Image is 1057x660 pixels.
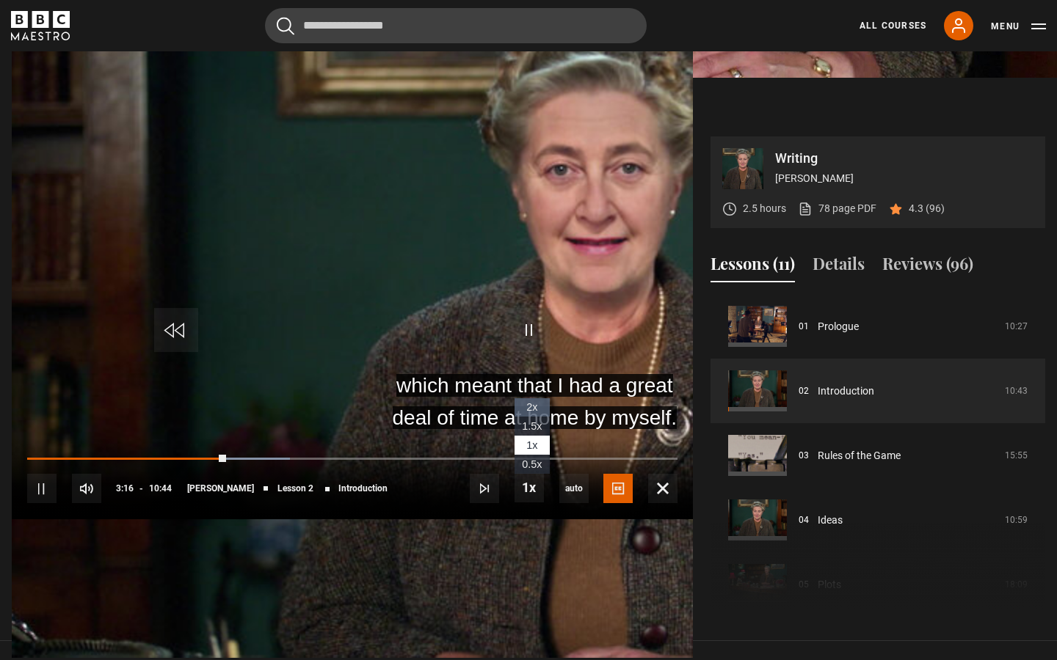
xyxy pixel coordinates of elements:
[522,458,542,470] span: 0.5x
[818,384,874,399] a: Introduction
[559,474,589,503] span: auto
[743,201,786,216] p: 2.5 hours
[648,474,678,503] button: Fullscreen
[72,474,101,503] button: Mute
[798,201,876,216] a: 78 page PDF
[526,439,537,451] span: 1x
[559,474,589,503] div: Current quality: 1080p
[711,252,795,282] button: Lessons (11)
[27,458,678,461] div: Progress Bar
[187,484,254,493] span: [PERSON_NAME]
[526,401,537,413] span: 2x
[775,171,1034,186] p: [PERSON_NAME]
[522,420,542,432] span: 1.5x
[818,513,843,528] a: Ideas
[882,252,973,282] button: Reviews (96)
[139,483,143,494] span: -
[515,473,544,502] button: Playback Rate
[860,19,926,32] a: All Courses
[11,11,70,40] svg: BBC Maestro
[818,319,859,334] a: Prologue
[991,19,1046,34] button: Toggle navigation
[265,8,647,43] input: Search
[277,17,294,35] button: Submit the search query
[149,475,172,502] span: 10:44
[909,201,945,216] p: 4.3 (96)
[603,474,633,503] button: Captions
[338,484,388,493] span: Introduction
[116,475,134,502] span: 3:16
[277,484,313,493] span: Lesson 2
[12,136,693,519] video-js: Video Player
[775,152,1034,165] p: Writing
[470,474,499,503] button: Next Lesson
[818,448,901,463] a: Rules of the Game
[27,474,57,503] button: Pause
[813,252,865,282] button: Details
